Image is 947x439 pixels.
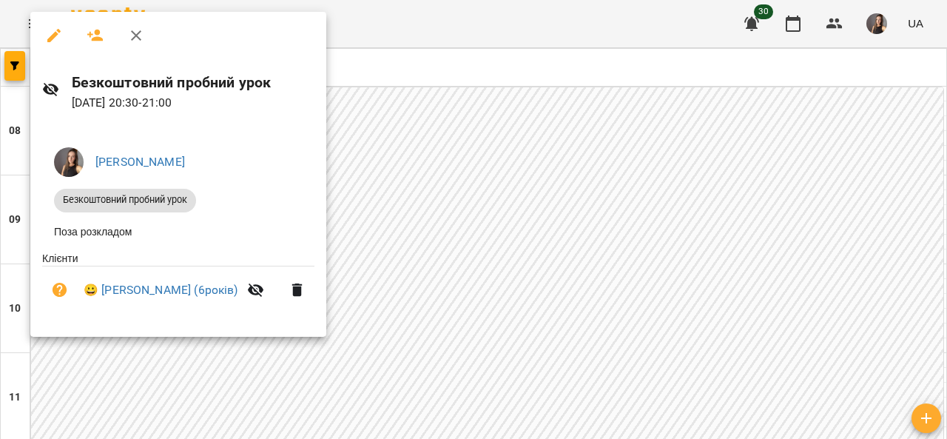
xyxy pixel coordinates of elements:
p: [DATE] 20:30 - 21:00 [72,94,315,112]
button: Візит ще не сплачено. Додати оплату? [42,272,78,308]
li: Поза розкладом [42,218,314,245]
a: [PERSON_NAME] [95,155,185,169]
a: 😀 [PERSON_NAME] (6років) [84,281,238,299]
img: c581e694ab3670f9d2e3178615f4a39d.jpeg [54,147,84,177]
ul: Клієнти [42,251,314,320]
h6: Безкоштовний пробний урок [72,71,315,94]
span: Безкоштовний пробний урок [54,193,196,207]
